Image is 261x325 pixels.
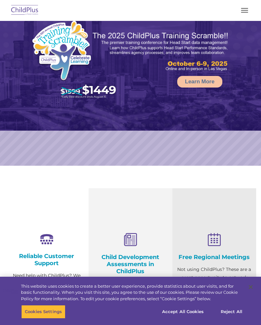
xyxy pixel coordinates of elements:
[21,283,243,302] div: This website uses cookies to create a better user experience, provide statistics about user visit...
[244,280,258,294] button: Close
[21,305,65,319] button: Cookies Settings
[10,253,84,267] h4: Reliable Customer Support
[159,305,207,319] button: Accept All Cookies
[211,305,252,319] button: Reject All
[177,76,222,88] a: Learn More
[177,265,251,306] p: Not using ChildPlus? These are a great opportunity to network and learn from ChildPlus users. Fin...
[10,3,40,18] img: ChildPlus by Procare Solutions
[93,254,168,275] h4: Child Development Assessments in ChildPlus
[177,254,251,261] h4: Free Regional Meetings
